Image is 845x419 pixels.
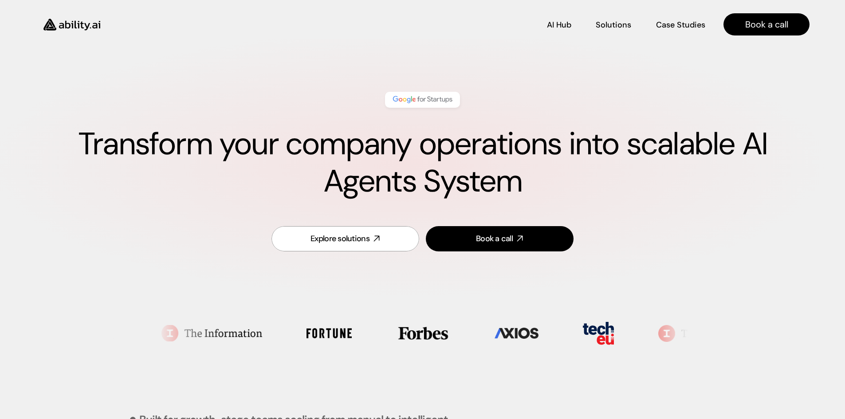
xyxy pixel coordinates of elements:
[113,13,810,35] nav: Main navigation
[596,17,631,32] a: Solutions
[596,20,631,31] p: Solutions
[426,226,574,251] a: Book a call
[745,18,788,31] p: Book a call
[271,226,419,251] a: Explore solutions
[310,233,369,244] div: Explore solutions
[476,233,513,244] div: Book a call
[656,17,706,32] a: Case Studies
[723,13,810,35] a: Book a call
[547,20,571,31] p: AI Hub
[35,125,810,200] h1: Transform your company operations into scalable AI Agents System
[656,20,705,31] p: Case Studies
[547,17,571,32] a: AI Hub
